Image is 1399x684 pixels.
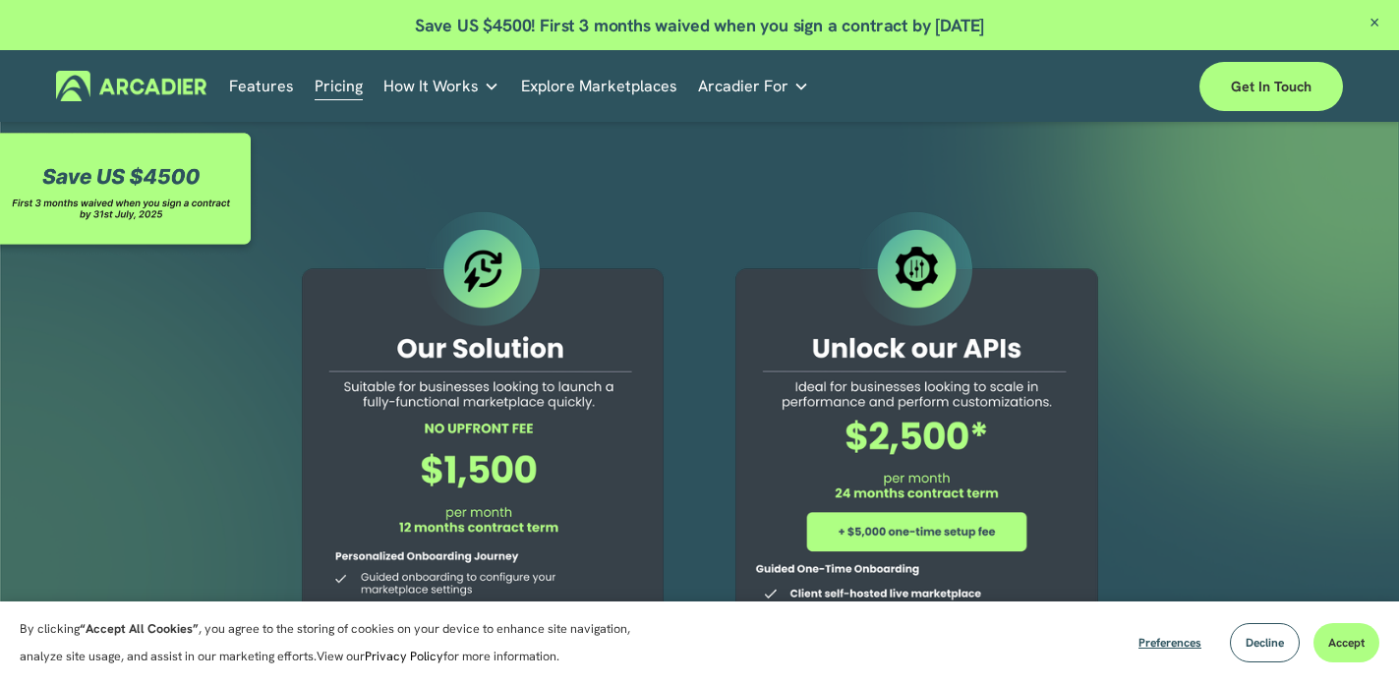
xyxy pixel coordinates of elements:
[80,620,199,637] strong: “Accept All Cookies”
[1199,62,1343,111] a: Get in touch
[1313,623,1379,662] button: Accept
[1328,635,1365,651] span: Accept
[698,71,809,101] a: folder dropdown
[1230,623,1300,662] button: Decline
[1138,635,1201,651] span: Preferences
[383,71,499,101] a: folder dropdown
[56,71,206,101] img: Arcadier
[383,73,479,100] span: How It Works
[229,71,294,101] a: Features
[20,615,659,670] p: By clicking , you agree to the storing of cookies on your device to enhance site navigation, anal...
[315,71,363,101] a: Pricing
[521,71,677,101] a: Explore Marketplaces
[1124,623,1216,662] button: Preferences
[1246,635,1284,651] span: Decline
[365,648,443,664] a: Privacy Policy
[698,73,788,100] span: Arcadier For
